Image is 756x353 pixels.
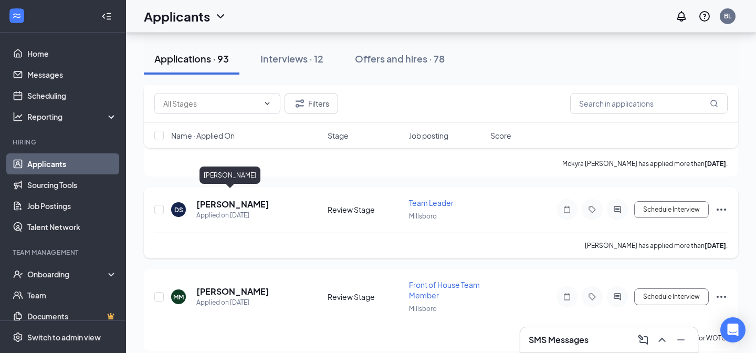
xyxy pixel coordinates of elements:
[13,332,23,342] svg: Settings
[328,130,349,141] span: Stage
[586,205,598,214] svg: Tag
[656,334,668,346] svg: ChevronUp
[409,130,448,141] span: Job posting
[611,293,624,301] svg: ActiveChat
[12,11,22,21] svg: WorkstreamLogo
[409,305,437,313] span: Millsboro
[586,293,598,301] svg: Tag
[263,99,271,108] svg: ChevronDown
[715,203,728,216] svg: Ellipses
[490,130,511,141] span: Score
[654,331,670,348] button: ChevronUp
[720,317,745,342] div: Open Intercom Messenger
[585,241,728,250] p: [PERSON_NAME] has applied more than .
[634,288,709,305] button: Schedule Interview
[561,205,573,214] svg: Note
[562,159,728,168] p: Mckyra [PERSON_NAME] has applied more than .
[27,306,117,327] a: DocumentsCrown
[698,10,711,23] svg: QuestionInfo
[675,10,688,23] svg: Notifications
[27,269,108,279] div: Onboarding
[635,331,652,348] button: ComposeMessage
[409,280,480,300] span: Front of House Team Member
[27,195,117,216] a: Job Postings
[214,10,227,23] svg: ChevronDown
[154,52,229,65] div: Applications · 93
[260,52,323,65] div: Interviews · 12
[328,292,403,302] div: Review Stage
[561,293,573,301] svg: Note
[637,334,649,346] svg: ComposeMessage
[724,12,731,20] div: BL
[27,64,117,85] a: Messages
[285,93,338,114] button: Filter Filters
[27,332,101,342] div: Switch to admin view
[409,212,437,220] span: Millsboro
[27,153,117,174] a: Applicants
[409,198,454,207] span: Team Leader
[293,97,306,110] svg: Filter
[13,138,115,147] div: Hiring
[144,7,210,25] h1: Applicants
[27,174,117,195] a: Sourcing Tools
[163,98,259,109] input: All Stages
[173,293,184,302] div: MM
[199,167,260,184] div: [PERSON_NAME]
[673,331,689,348] button: Minimize
[101,11,112,22] svg: Collapse
[13,248,115,257] div: Team Management
[13,269,23,279] svg: UserCheck
[196,210,269,221] div: Applied on [DATE]
[27,85,117,106] a: Scheduling
[529,334,589,346] h3: SMS Messages
[27,285,117,306] a: Team
[570,93,728,114] input: Search in applications
[27,43,117,64] a: Home
[27,111,118,122] div: Reporting
[13,111,23,122] svg: Analysis
[196,286,269,297] h5: [PERSON_NAME]
[705,160,726,168] b: [DATE]
[196,199,269,210] h5: [PERSON_NAME]
[27,216,117,237] a: Talent Network
[196,297,269,308] div: Applied on [DATE]
[715,290,728,303] svg: Ellipses
[611,205,624,214] svg: ActiveChat
[355,52,445,65] div: Offers and hires · 78
[634,201,709,218] button: Schedule Interview
[171,130,235,141] span: Name · Applied On
[675,334,687,346] svg: Minimize
[710,99,718,108] svg: MagnifyingGlass
[705,242,726,250] b: [DATE]
[328,204,403,215] div: Review Stage
[174,205,183,214] div: DS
